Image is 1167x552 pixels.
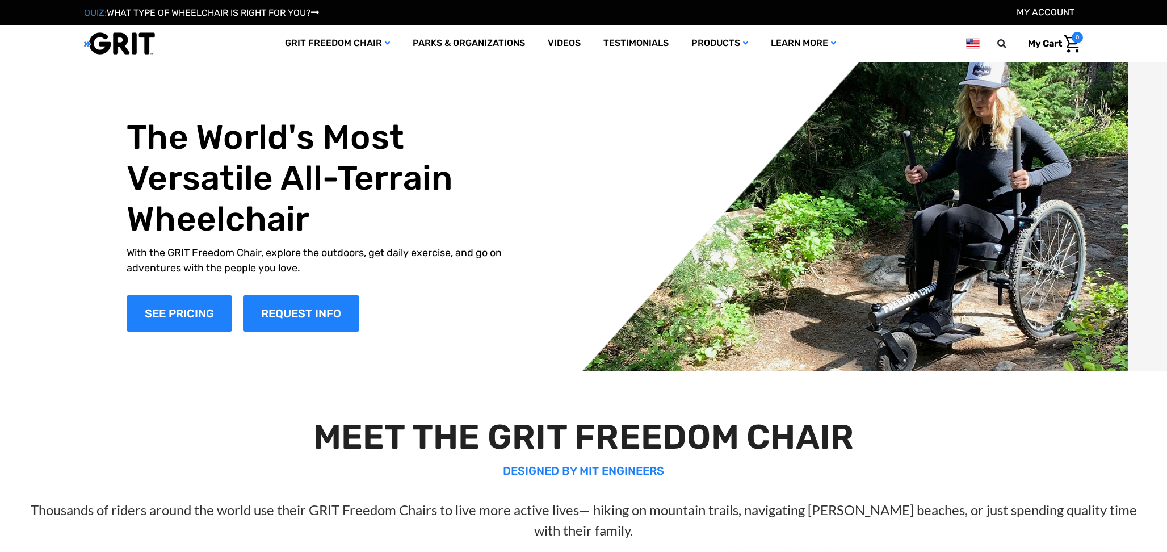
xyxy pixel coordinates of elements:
a: Slide number 1, Request Information [243,295,359,332]
a: Videos [536,25,592,62]
a: Shop Now [127,295,232,332]
p: DESIGNED BY MIT ENGINEERS [29,462,1137,479]
img: Cart [1064,35,1080,53]
span: My Cart [1028,38,1062,49]
a: QUIZ:WHAT TYPE OF WHEELCHAIR IS RIGHT FOR YOU? [84,7,319,18]
img: GRIT All-Terrain Wheelchair and Mobility Equipment [84,32,155,55]
a: Testimonials [592,25,680,62]
a: GRIT Freedom Chair [274,25,401,62]
a: Cart with 0 items [1019,32,1083,56]
p: With the GRIT Freedom Chair, explore the outdoors, get daily exercise, and go on adventures with ... [127,245,527,276]
a: Account [1017,7,1074,18]
input: Search [1002,32,1019,56]
span: 0 [1072,32,1083,43]
p: Thousands of riders around the world use their GRIT Freedom Chairs to live more active lives— hik... [29,500,1137,541]
h2: MEET THE GRIT FREEDOM CHAIR [29,417,1137,458]
h1: The World's Most Versatile All-Terrain Wheelchair [127,117,527,240]
a: Products [680,25,759,62]
a: Learn More [759,25,847,62]
span: QUIZ: [84,7,107,18]
a: Parks & Organizations [401,25,536,62]
img: us.png [966,36,980,51]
